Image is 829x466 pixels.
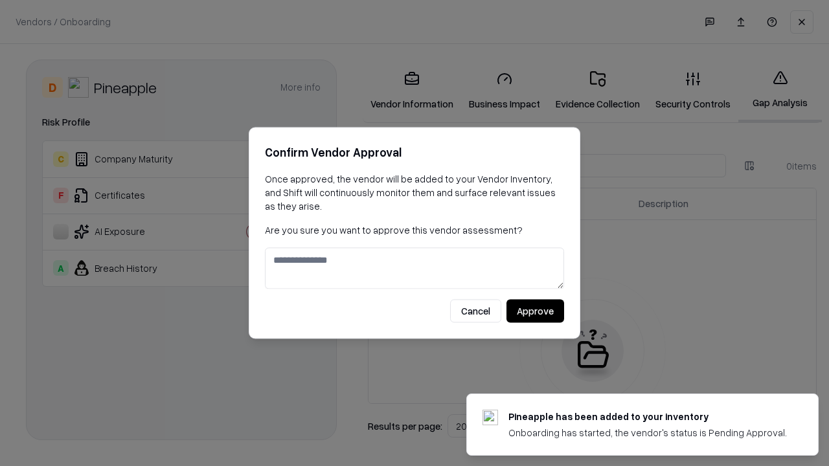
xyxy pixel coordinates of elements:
button: Cancel [450,300,501,323]
h2: Confirm Vendor Approval [265,143,564,162]
img: pineappleenergy.com [483,410,498,425]
div: Pineapple has been added to your inventory [508,410,787,423]
p: Are you sure you want to approve this vendor assessment? [265,223,564,237]
p: Once approved, the vendor will be added to your Vendor Inventory, and Shift will continuously mon... [265,172,564,213]
button: Approve [506,300,564,323]
div: Onboarding has started, the vendor's status is Pending Approval. [508,426,787,439]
